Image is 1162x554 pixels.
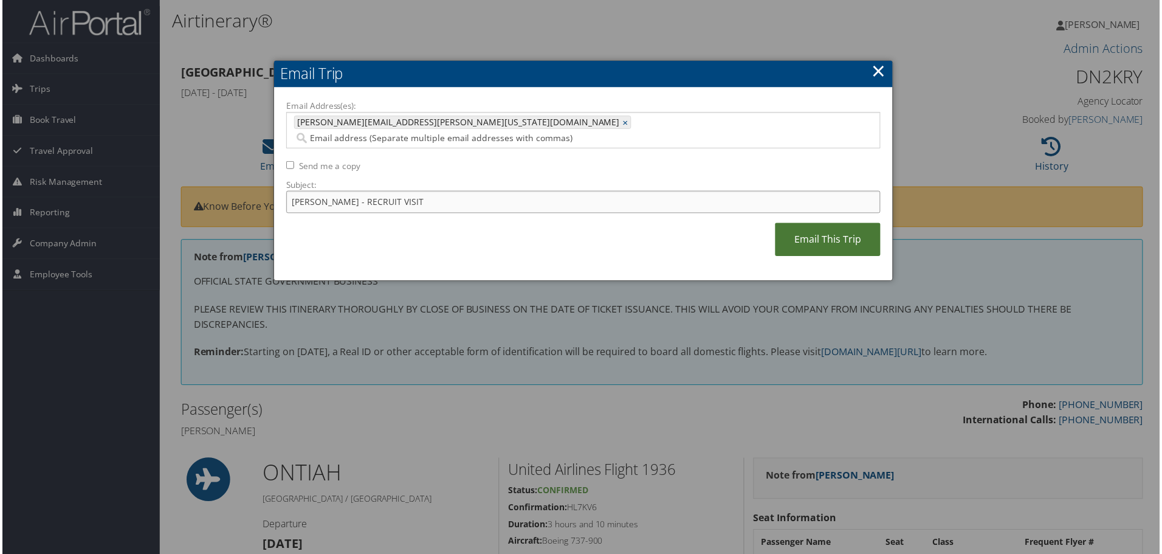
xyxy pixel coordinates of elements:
input: Email address (Separate multiple email addresses with commas) [293,133,714,145]
h2: Email Trip [273,61,894,88]
a: × [873,59,887,83]
label: Subject: [285,179,882,192]
label: Email Address(es): [285,100,882,113]
a: Email This Trip [776,224,882,257]
a: × [623,117,631,129]
input: Add a short subject for the email [285,192,882,214]
span: [PERSON_NAME][EMAIL_ADDRESS][PERSON_NAME][US_STATE][DOMAIN_NAME] [294,117,620,129]
label: Send me a copy [298,161,360,173]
